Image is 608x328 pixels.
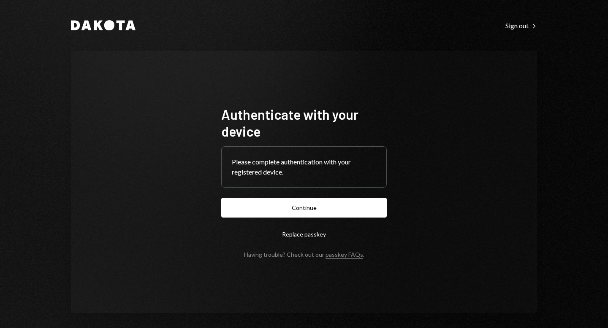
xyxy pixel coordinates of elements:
div: Please complete authentication with your registered device. [232,157,376,177]
div: Sign out [505,22,537,30]
div: Having trouble? Check out our . [244,251,364,258]
h1: Authenticate with your device [221,106,387,140]
a: passkey FAQs [326,251,363,259]
button: Replace passkey [221,224,387,244]
button: Continue [221,198,387,218]
a: Sign out [505,21,537,30]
